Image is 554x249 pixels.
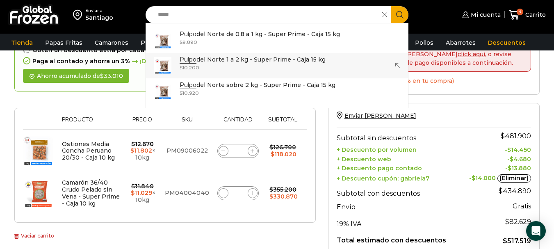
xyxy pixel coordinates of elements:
[337,112,416,119] a: Enviar [PERSON_NAME]
[411,35,438,50] a: Pollos
[131,183,135,190] span: $
[344,112,416,119] span: Enviar [PERSON_NAME]
[526,221,546,241] div: Open Intercom Messenger
[523,11,546,19] span: Carrito
[369,77,454,85] span: (Ahorra un 3% en tu compra)
[91,35,132,50] a: Camarones
[337,172,463,183] th: + Descuento cupón: gabriela7
[146,27,408,53] a: Pulpodel Norte de 0,8 a 1 kg - Super Prime - Caja 15 kg $9.890
[180,56,196,64] strong: Pulpo
[508,164,511,172] span: $
[131,140,135,148] span: $
[124,130,161,172] td: × 10kg
[131,189,135,196] span: $
[510,155,513,163] span: $
[269,144,273,151] span: $
[463,163,531,172] td: -
[517,9,523,15] span: 4
[180,90,182,96] span: $
[337,163,463,172] th: + Descuento pago contado
[7,35,37,50] a: Tienda
[509,5,546,25] a: 4 Carrito
[14,233,54,239] a: Vaciar carrito
[180,55,326,64] p: del Norte 1 a 2 kg - Super Prime - Caja 15 kg
[180,80,335,89] p: del Norte sobre 2 kg - Super Prime - Caja 15 kg
[131,189,152,196] bdi: 11.029
[501,132,531,140] bdi: 481.900
[269,186,296,193] bdi: 355.200
[146,53,408,78] a: Pulpodel Norte 1 a 2 kg - Super Prime - Caja 15 kg $10.200
[124,172,161,214] td: × 10kg
[130,147,134,154] span: $
[513,202,531,210] strong: Gratis
[337,213,463,230] th: 19% IVA
[497,174,531,183] a: [Eliminar]
[131,140,154,148] bdi: 12.670
[484,35,530,50] a: Descuentos
[85,8,113,14] div: Enviar a
[501,132,505,140] span: $
[460,7,500,23] a: Mi cuenta
[85,14,113,22] div: Santiago
[510,155,531,163] bdi: 4.680
[161,172,213,214] td: PM04004040
[505,218,509,226] span: $
[337,153,463,163] th: + Descuento web
[100,72,104,80] span: $
[503,237,531,245] bdi: 517.519
[263,117,303,129] th: Subtotal
[503,237,507,245] span: $
[124,117,161,129] th: Precio
[391,6,408,23] button: Search button
[58,117,124,129] th: Producto
[442,35,480,50] a: Abarrotes
[180,90,199,96] bdi: 10.920
[180,39,197,45] bdi: 9.890
[337,183,463,199] th: Subtotal con descuentos
[100,72,123,80] bdi: 33.010
[472,174,496,182] span: 14.000
[62,179,120,207] a: Camarón 36/40 Crudo Pelado sin Vena - Super Prime - Caja 10 kg
[130,58,208,65] span: ¡Descuento obtenido!
[505,218,531,226] span: 82.629
[337,230,463,245] th: Total estimado con descuentos
[269,193,273,200] span: $
[469,11,501,19] span: Mi cuenta
[73,8,85,22] img: address-field-icon.svg
[23,58,307,65] div: Paga al contado y ahorra un 3%
[271,151,274,158] span: $
[180,30,196,38] strong: Pulpo
[337,128,463,144] th: Subtotal sin descuentos
[161,117,213,129] th: Sku
[349,41,524,67] p: Tienes uno o mas documentos vencidos, para ver el estado de cuenta [PERSON_NAME] , o revise otras...
[130,147,152,154] bdi: 11.802
[507,146,531,153] bdi: 14.450
[463,172,531,183] td: -
[271,151,296,158] bdi: 118.020
[180,64,199,71] bdi: 10.200
[161,130,213,172] td: PM09006022
[62,140,115,162] a: Ostiones Media Concha Peruano 20/30 - Caja 10 kg
[180,64,182,71] span: $
[180,30,340,39] p: del Norte de 0,8 a 1 kg - Super Prime - Caja 15 kg
[146,78,408,104] a: Pulpodel Norte sobre 2 kg - Super Prime - Caja 15 kg $10.920
[232,145,244,157] input: Product quantity
[213,117,263,129] th: Cantidad
[337,144,463,153] th: + Descuento por volumen
[269,186,273,193] span: $
[499,187,503,195] span: $
[472,174,475,182] span: $
[269,144,296,151] bdi: 126.700
[232,187,244,199] input: Product quantity
[23,69,129,83] div: Ahorro acumulado de
[463,144,531,153] td: -
[507,146,511,153] span: $
[499,187,531,195] bdi: 434.890
[337,76,531,85] label: Contado
[180,39,182,45] span: $
[337,199,463,214] th: Envío
[131,183,154,190] bdi: 11.840
[41,35,87,50] a: Papas Fritas
[180,81,196,89] strong: Pulpo
[137,35,207,50] a: Pescados y Mariscos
